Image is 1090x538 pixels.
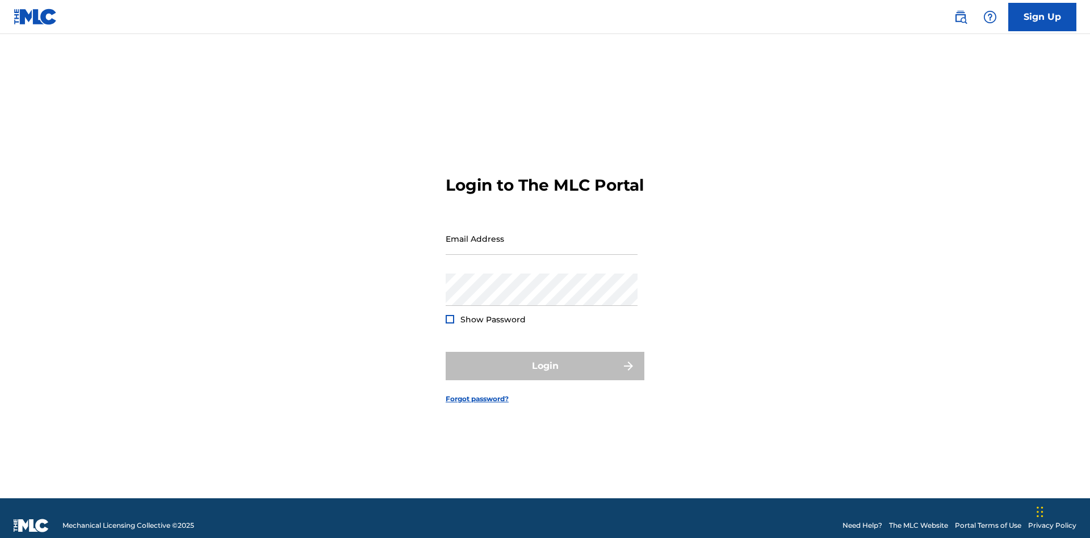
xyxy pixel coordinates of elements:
[842,520,882,531] a: Need Help?
[14,519,49,532] img: logo
[62,520,194,531] span: Mechanical Licensing Collective © 2025
[949,6,972,28] a: Public Search
[1008,3,1076,31] a: Sign Up
[955,520,1021,531] a: Portal Terms of Use
[889,520,948,531] a: The MLC Website
[460,314,526,325] span: Show Password
[446,175,644,195] h3: Login to The MLC Portal
[983,10,997,24] img: help
[446,394,509,404] a: Forgot password?
[1037,495,1043,529] div: Drag
[14,9,57,25] img: MLC Logo
[954,10,967,24] img: search
[1028,520,1076,531] a: Privacy Policy
[1033,484,1090,538] iframe: Chat Widget
[979,6,1001,28] div: Help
